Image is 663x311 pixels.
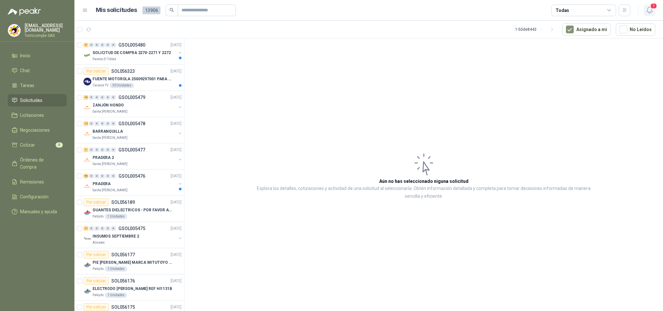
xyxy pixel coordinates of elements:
[100,148,105,152] div: 0
[171,252,182,258] p: [DATE]
[93,207,173,213] p: GUANTES DIELECTRICOS - POR FAVOR ADJUNTAR SU FICHA TECNICA
[74,274,184,301] a: Por cotizarSOL056176[DATE] Company LogoELECTRODO [PERSON_NAME] REF HI1131BPatojito1 Unidades
[105,266,127,272] div: 1 Unidades
[249,185,598,200] p: Explora los detalles, cotizaciones y actividad de una solicitud al seleccionarla. Obtén informaci...
[100,43,105,47] div: 0
[8,50,67,62] a: Inicio
[83,120,183,140] a: 12 0 0 0 0 0 GSOL005478[DATE] Company LogoBARRANQUILLASanta [PERSON_NAME]
[171,42,182,48] p: [DATE]
[111,226,116,231] div: 0
[93,181,111,187] p: PRADERA
[83,251,109,259] div: Por cotizar
[8,79,67,92] a: Tareas
[8,8,41,16] img: Logo peakr
[93,293,104,298] p: Patojito
[118,95,145,100] p: GSOL005479
[83,287,91,295] img: Company Logo
[171,173,182,179] p: [DATE]
[83,172,183,193] a: 96 0 0 0 0 0 GSOL005476[DATE] Company LogoPRADERASanta [PERSON_NAME]
[83,235,91,243] img: Company Logo
[93,109,127,114] p: Santa [PERSON_NAME]
[171,94,182,101] p: [DATE]
[93,128,123,135] p: BARRANQUILLA
[83,148,88,152] div: 1
[20,193,49,200] span: Configuración
[111,148,116,152] div: 0
[111,95,116,100] div: 0
[89,121,94,126] div: 0
[20,156,61,171] span: Órdenes de Compra
[94,174,99,178] div: 0
[83,225,183,245] a: 11 0 0 0 0 0 GSOL005475[DATE] Company LogoINSUMOS SEPTIEMBRE 2Almatec
[111,69,135,73] p: SOL056323
[8,64,67,77] a: Chat
[100,174,105,178] div: 0
[93,266,104,272] p: Patojito
[94,95,99,100] div: 0
[94,43,99,47] div: 0
[89,95,94,100] div: 0
[93,102,124,108] p: ZANJÓN HONDO
[170,8,174,12] span: search
[8,176,67,188] a: Remisiones
[8,124,67,136] a: Negociaciones
[515,24,557,35] div: 1 - 50 de 8443
[83,183,91,190] img: Company Logo
[93,155,114,161] p: PRADERA 2
[83,156,91,164] img: Company Logo
[83,41,183,62] a: 9 0 0 0 0 0 GSOL005480[DATE] Company LogoSOLICITUD DE COMPRA 2270-2271 Y 2272Panela El Trébol
[20,97,42,104] span: Solicitudes
[94,148,99,152] div: 0
[8,139,67,151] a: Cotizar8
[83,277,109,285] div: Por cotizar
[83,121,88,126] div: 12
[105,174,110,178] div: 0
[93,260,173,266] p: PIE [PERSON_NAME] MARCA MITUTOYO REF [PHONE_NUMBER]
[83,226,88,231] div: 11
[379,178,469,185] h3: Aún no has seleccionado niguna solicitud
[616,23,655,36] button: No Leídos
[20,67,30,74] span: Chat
[118,226,145,231] p: GSOL005475
[8,154,67,173] a: Órdenes de Compra
[556,7,569,14] div: Todas
[111,43,116,47] div: 0
[100,95,105,100] div: 0
[93,233,139,239] p: INSUMOS SEPTIEMBRE 2
[56,142,63,148] span: 8
[105,293,127,298] div: 1 Unidades
[171,121,182,127] p: [DATE]
[83,174,88,178] div: 96
[89,226,94,231] div: 0
[20,82,34,89] span: Tareas
[83,94,183,114] a: 16 0 0 0 0 0 GSOL005479[DATE] Company LogoZANJÓN HONDOSanta [PERSON_NAME]
[118,43,145,47] p: GSOL005480
[25,23,67,32] p: [EMAIL_ADDRESS][DOMAIN_NAME]
[74,248,184,274] a: Por cotizarSOL056177[DATE] Company LogoPIE [PERSON_NAME] MARCA MITUTOYO REF [PHONE_NUMBER]Patojit...
[83,209,91,217] img: Company Logo
[74,65,184,91] a: Por cotizarSOL056323[DATE] Company LogoFUENTE MOTOROLA 25009297001 PARA EP450Caracol TV30 Unidades
[93,83,108,88] p: Caracol TV
[105,226,110,231] div: 0
[105,214,127,219] div: 1 Unidades
[562,23,611,36] button: Asignado a mi
[105,95,110,100] div: 0
[111,200,135,205] p: SOL056189
[171,226,182,232] p: [DATE]
[100,121,105,126] div: 0
[93,135,127,140] p: Santa [PERSON_NAME]
[110,83,134,88] div: 30 Unidades
[83,104,91,112] img: Company Logo
[100,226,105,231] div: 0
[171,278,182,284] p: [DATE]
[171,68,182,74] p: [DATE]
[111,174,116,178] div: 0
[20,127,50,134] span: Negociaciones
[644,5,655,16] button: 1
[8,24,20,37] img: Company Logo
[171,304,182,310] p: [DATE]
[8,205,67,218] a: Manuales y ayuda
[171,199,182,205] p: [DATE]
[20,178,44,185] span: Remisiones
[93,240,105,245] p: Almatec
